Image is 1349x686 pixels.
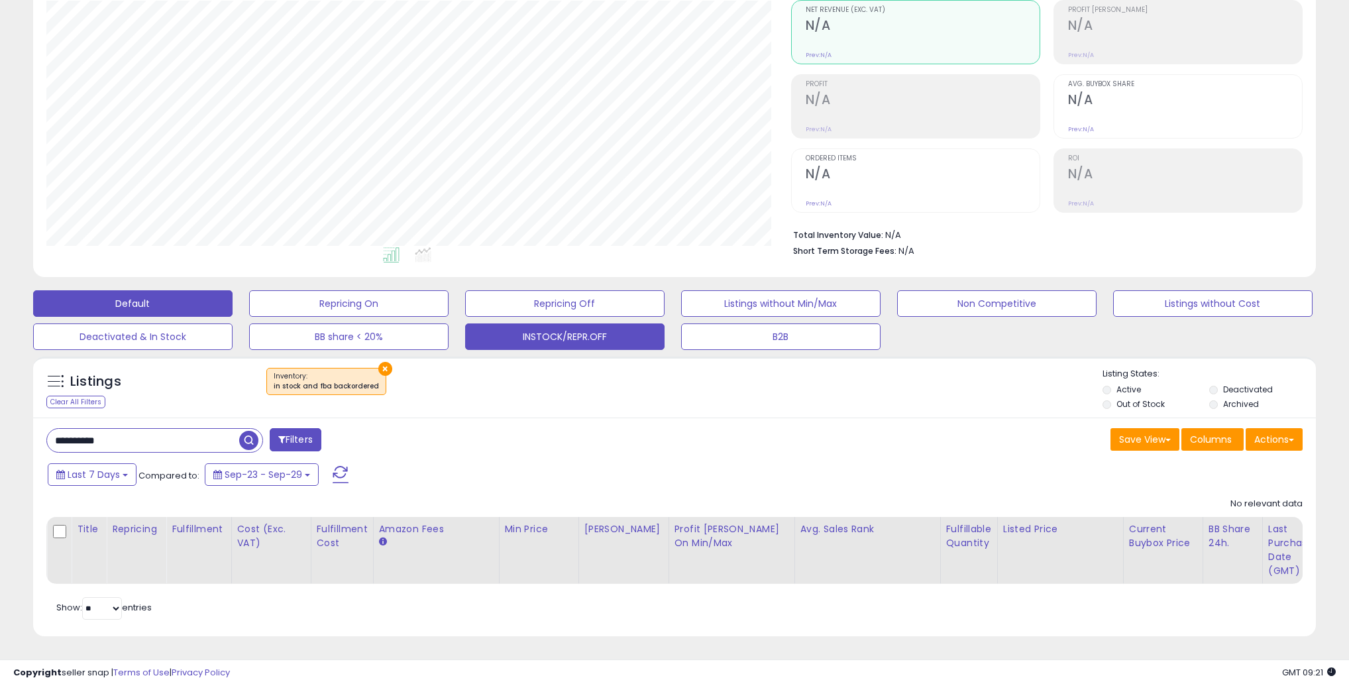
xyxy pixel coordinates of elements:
[1103,368,1316,380] p: Listing States:
[1116,384,1141,395] label: Active
[237,522,305,550] div: Cost (Exc. VAT)
[946,522,992,550] div: Fulfillable Quantity
[1246,428,1303,451] button: Actions
[806,81,1040,88] span: Profit
[793,229,883,241] b: Total Inventory Value:
[70,372,121,391] h5: Listings
[1068,92,1302,110] h2: N/A
[1129,522,1197,550] div: Current Buybox Price
[898,245,914,257] span: N/A
[77,522,101,536] div: Title
[1282,666,1336,679] span: 2025-10-7 09:21 GMT
[1268,522,1317,578] div: Last Purchase Date (GMT)
[1116,398,1165,410] label: Out of Stock
[225,468,302,481] span: Sep-23 - Sep-29
[806,200,832,207] small: Prev: N/A
[1068,81,1302,88] span: Avg. Buybox Share
[270,428,321,451] button: Filters
[806,7,1040,14] span: Net Revenue (Exc. VAT)
[806,166,1040,184] h2: N/A
[46,396,105,408] div: Clear All Filters
[806,155,1040,162] span: Ordered Items
[674,522,789,550] div: Profit [PERSON_NAME] on Min/Max
[1003,522,1118,536] div: Listed Price
[1068,166,1302,184] h2: N/A
[274,382,379,391] div: in stock and fba backordered
[584,522,663,536] div: [PERSON_NAME]
[113,666,170,679] a: Terms of Use
[806,51,832,59] small: Prev: N/A
[681,323,881,350] button: B2B
[897,290,1097,317] button: Non Competitive
[1068,51,1094,59] small: Prev: N/A
[669,517,794,584] th: The percentage added to the cost of goods (COGS) that forms the calculator for Min & Max prices.
[1110,428,1179,451] button: Save View
[806,92,1040,110] h2: N/A
[13,667,230,679] div: seller snap | |
[1068,200,1094,207] small: Prev: N/A
[1209,522,1257,550] div: BB Share 24h.
[33,290,233,317] button: Default
[68,468,120,481] span: Last 7 Days
[793,226,1293,242] li: N/A
[249,290,449,317] button: Repricing On
[505,522,573,536] div: Min Price
[806,125,832,133] small: Prev: N/A
[172,522,225,536] div: Fulfillment
[1223,398,1259,410] label: Archived
[379,522,494,536] div: Amazon Fees
[1113,290,1313,317] button: Listings without Cost
[379,536,387,548] small: Amazon Fees.
[793,245,896,257] b: Short Term Storage Fees:
[33,323,233,350] button: Deactivated & In Stock
[1068,155,1302,162] span: ROI
[806,18,1040,36] h2: N/A
[56,601,152,614] span: Show: entries
[1068,7,1302,14] span: Profit [PERSON_NAME]
[249,323,449,350] button: BB share < 20%
[465,290,665,317] button: Repricing Off
[205,463,319,486] button: Sep-23 - Sep-29
[172,666,230,679] a: Privacy Policy
[1223,384,1273,395] label: Deactivated
[48,463,136,486] button: Last 7 Days
[1190,433,1232,446] span: Columns
[378,362,392,376] button: ×
[1181,428,1244,451] button: Columns
[274,371,379,391] span: Inventory :
[1230,498,1303,510] div: No relevant data
[1068,18,1302,36] h2: N/A
[800,522,935,536] div: Avg. Sales Rank
[1068,125,1094,133] small: Prev: N/A
[465,323,665,350] button: INSTOCK/REPR.OFF
[138,469,199,482] span: Compared to:
[13,666,62,679] strong: Copyright
[112,522,160,536] div: Repricing
[317,522,368,550] div: Fulfillment Cost
[681,290,881,317] button: Listings without Min/Max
